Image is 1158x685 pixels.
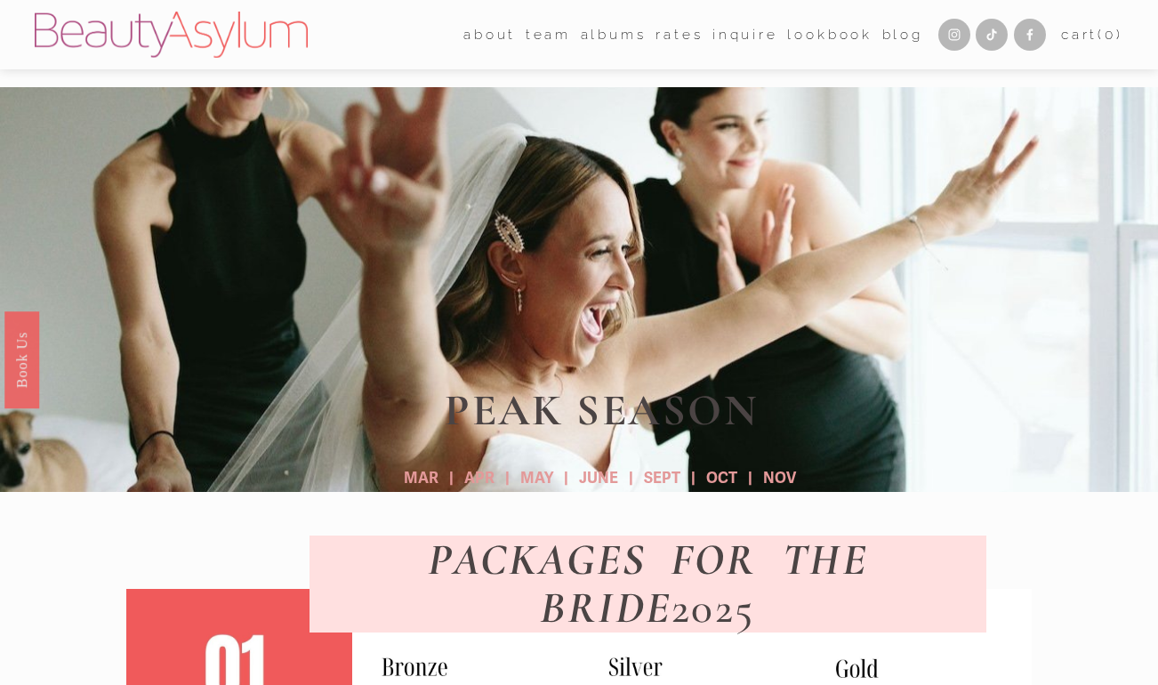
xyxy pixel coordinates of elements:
[787,21,873,49] a: Lookbook
[526,21,571,49] a: folder dropdown
[1014,19,1046,51] a: Facebook
[310,536,986,633] h1: 2025
[655,21,703,49] a: Rates
[882,21,923,49] a: Blog
[1105,26,1116,43] span: 0
[976,19,1008,51] a: TikTok
[938,19,970,51] a: Instagram
[463,22,516,47] span: about
[404,469,796,488] strong: MAR | APR | MAY | JUNE | SEPT | OCT | NOV
[4,311,39,408] a: Book Us
[526,22,571,47] span: team
[1061,22,1123,47] a: 0 items in cart
[1098,26,1123,43] span: ( )
[445,383,759,437] strong: PEAK SEASON
[581,21,647,49] a: albums
[428,533,893,635] em: PACKAGES FOR THE BRIDE
[712,21,778,49] a: Inquire
[463,21,516,49] a: folder dropdown
[35,12,308,58] img: Beauty Asylum | Bridal Hair &amp; Makeup Charlotte &amp; Atlanta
